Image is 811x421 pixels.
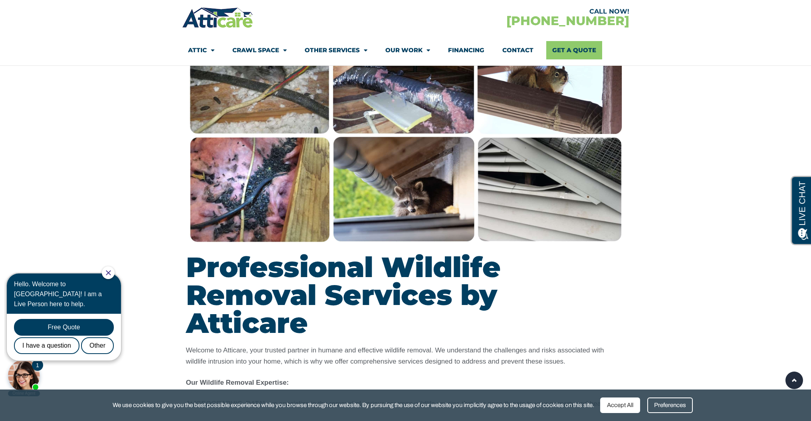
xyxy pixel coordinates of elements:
a: Contact [502,41,533,59]
span: Opens a chat window [20,6,64,16]
a: Financing [448,41,484,59]
div: CALL NOW! [406,8,629,15]
a: Our Work [385,41,430,59]
span: We use cookies to give you the best possible experience while you browse through our website. By ... [113,400,594,410]
h2: Professional Wildlife Removal Services by Atticare [186,253,625,337]
iframe: Chat Invitation [4,266,132,397]
nav: Menu [188,41,623,59]
span: Welcome to Atticare, your trusted partner in humane and effective wildlife removal. We understand... [186,346,604,365]
strong: Our Wildlife Removal Expertise: [186,379,289,386]
a: Get A Quote [546,41,602,59]
a: Other Services [305,41,367,59]
div: Accept All [600,397,640,413]
a: Attic [188,41,214,59]
a: Crawl Space [232,41,287,59]
div: Preferences [647,397,693,413]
